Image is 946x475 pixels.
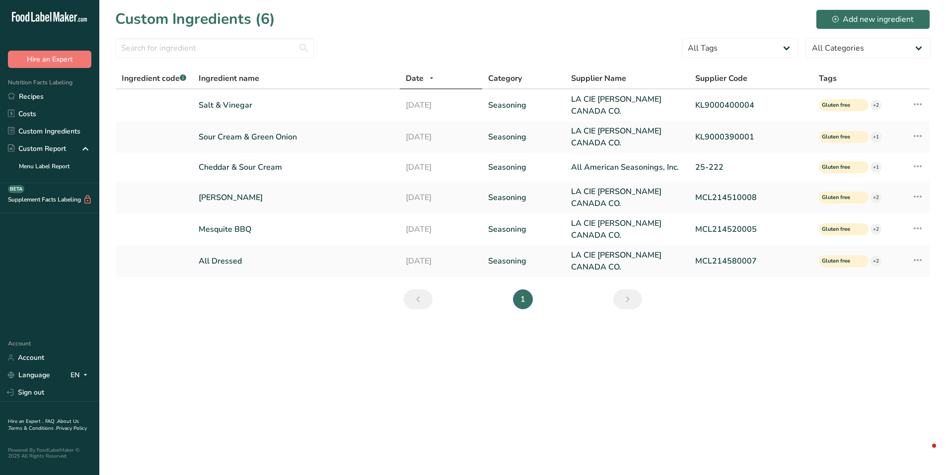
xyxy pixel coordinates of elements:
a: MCL214580007 [695,255,807,267]
a: Seasoning [488,255,559,267]
div: Custom Report [8,143,66,154]
a: Privacy Policy [56,425,87,432]
a: MCL214510008 [695,192,807,204]
a: [DATE] [406,161,477,173]
span: Gluten free [822,133,857,141]
a: All Dressed [199,255,393,267]
span: Category [488,72,522,84]
div: Powered By FoodLabelMaker © 2025 All Rights Reserved [8,447,91,459]
a: Seasoning [488,192,559,204]
button: Hire an Expert [8,51,91,68]
span: Gluten free [822,163,857,172]
button: Add new ingredient [816,9,930,29]
a: LA CIE [PERSON_NAME] CANADA CO. [571,93,683,117]
a: [PERSON_NAME] [199,192,393,204]
a: All American Seasonings, Inc. [571,161,683,173]
a: [DATE] [406,99,477,111]
a: Next [613,289,642,309]
a: Seasoning [488,223,559,235]
div: +2 [871,256,881,267]
a: [DATE] [406,255,477,267]
input: Search for ingredient [115,38,314,58]
a: 25-222 [695,161,807,173]
a: [DATE] [406,223,477,235]
a: Hire an Expert . [8,418,43,425]
a: [DATE] [406,192,477,204]
a: Seasoning [488,161,559,173]
iframe: Intercom live chat [912,441,936,465]
a: Mesquite BBQ [199,223,393,235]
a: Salt & Vinegar [199,99,393,111]
a: KL9000400004 [695,99,807,111]
a: MCL214520005 [695,223,807,235]
span: Gluten free [822,101,857,110]
a: Previous [404,289,433,309]
span: Gluten free [822,257,857,266]
div: +2 [871,192,881,203]
span: Ingredient name [199,72,259,84]
a: KL9000390001 [695,131,807,143]
span: Date [406,72,424,84]
div: +2 [871,100,881,111]
a: About Us . [8,418,79,432]
a: Sour Cream & Green Onion [199,131,393,143]
a: Seasoning [488,131,559,143]
a: LA CIE [PERSON_NAME] CANADA CO. [571,217,683,241]
span: Supplier Name [571,72,626,84]
a: FAQ . [45,418,57,425]
span: Ingredient code [122,73,186,84]
span: Supplier Code [695,72,747,84]
span: Tags [819,72,837,84]
a: Seasoning [488,99,559,111]
a: LA CIE [PERSON_NAME] CANADA CO. [571,186,683,209]
span: Gluten free [822,225,857,234]
div: +1 [871,162,881,173]
a: LA CIE [PERSON_NAME] CANADA CO. [571,249,683,273]
a: LA CIE [PERSON_NAME] CANADA CO. [571,125,683,149]
div: Add new ingredient [832,13,914,25]
a: Terms & Conditions . [8,425,56,432]
div: +1 [871,132,881,142]
a: [DATE] [406,131,477,143]
div: EN [71,369,91,381]
span: Gluten free [822,194,857,202]
h1: Custom Ingredients (6) [115,8,275,30]
a: Language [8,366,50,384]
a: Cheddar & Sour Cream [199,161,393,173]
div: +2 [871,224,881,235]
div: BETA [8,185,24,193]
